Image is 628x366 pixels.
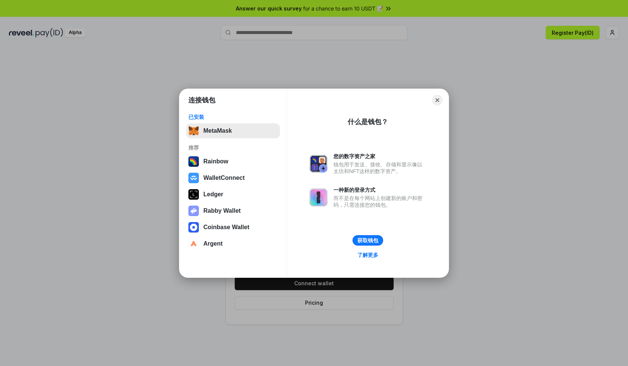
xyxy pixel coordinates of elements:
[188,96,215,105] h1: 连接钱包
[432,95,443,105] button: Close
[357,237,378,244] div: 获取钱包
[188,206,199,216] img: svg+xml,%3Csvg%20xmlns%3D%22http%3A%2F%2Fwww.w3.org%2F2000%2Fsvg%22%20fill%3D%22none%22%20viewBox...
[188,114,278,120] div: 已安装
[203,158,228,165] div: Rainbow
[186,187,280,202] button: Ledger
[188,239,199,249] img: svg+xml,%3Csvg%20width%3D%2228%22%20height%3D%2228%22%20viewBox%3D%220%200%2028%2028%22%20fill%3D...
[203,207,241,214] div: Rabby Wallet
[203,191,223,198] div: Ledger
[188,126,199,136] img: svg+xml,%3Csvg%20fill%3D%22none%22%20height%3D%2233%22%20viewBox%3D%220%200%2035%2033%22%20width%...
[353,250,383,260] a: 了解更多
[333,153,426,160] div: 您的数字资产之家
[188,189,199,200] img: svg+xml,%3Csvg%20xmlns%3D%22http%3A%2F%2Fwww.w3.org%2F2000%2Fsvg%22%20width%3D%2228%22%20height%3...
[353,235,383,246] button: 获取钱包
[203,127,232,134] div: MetaMask
[333,187,426,193] div: 一种新的登录方式
[333,195,426,208] div: 而不是在每个网站上创建新的账户和密码，只需连接您的钱包。
[188,222,199,233] img: svg+xml,%3Csvg%20width%3D%2228%22%20height%3D%2228%22%20viewBox%3D%220%200%2028%2028%22%20fill%3D...
[203,240,223,247] div: Argent
[357,252,378,258] div: 了解更多
[188,144,278,151] div: 推荐
[333,161,426,175] div: 钱包用于发送、接收、存储和显示像以太坊和NFT这样的数字资产。
[188,156,199,167] img: svg+xml,%3Csvg%20width%3D%22120%22%20height%3D%22120%22%20viewBox%3D%220%200%20120%20120%22%20fil...
[188,173,199,183] img: svg+xml,%3Csvg%20width%3D%2228%22%20height%3D%2228%22%20viewBox%3D%220%200%2028%2028%22%20fill%3D...
[348,117,388,126] div: 什么是钱包？
[186,154,280,169] button: Rainbow
[186,236,280,251] button: Argent
[203,224,249,231] div: Coinbase Wallet
[310,155,327,173] img: svg+xml,%3Csvg%20xmlns%3D%22http%3A%2F%2Fwww.w3.org%2F2000%2Fsvg%22%20fill%3D%22none%22%20viewBox...
[186,123,280,138] button: MetaMask
[186,203,280,218] button: Rabby Wallet
[186,220,280,235] button: Coinbase Wallet
[310,188,327,206] img: svg+xml,%3Csvg%20xmlns%3D%22http%3A%2F%2Fwww.w3.org%2F2000%2Fsvg%22%20fill%3D%22none%22%20viewBox...
[203,175,245,181] div: WalletConnect
[186,170,280,185] button: WalletConnect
